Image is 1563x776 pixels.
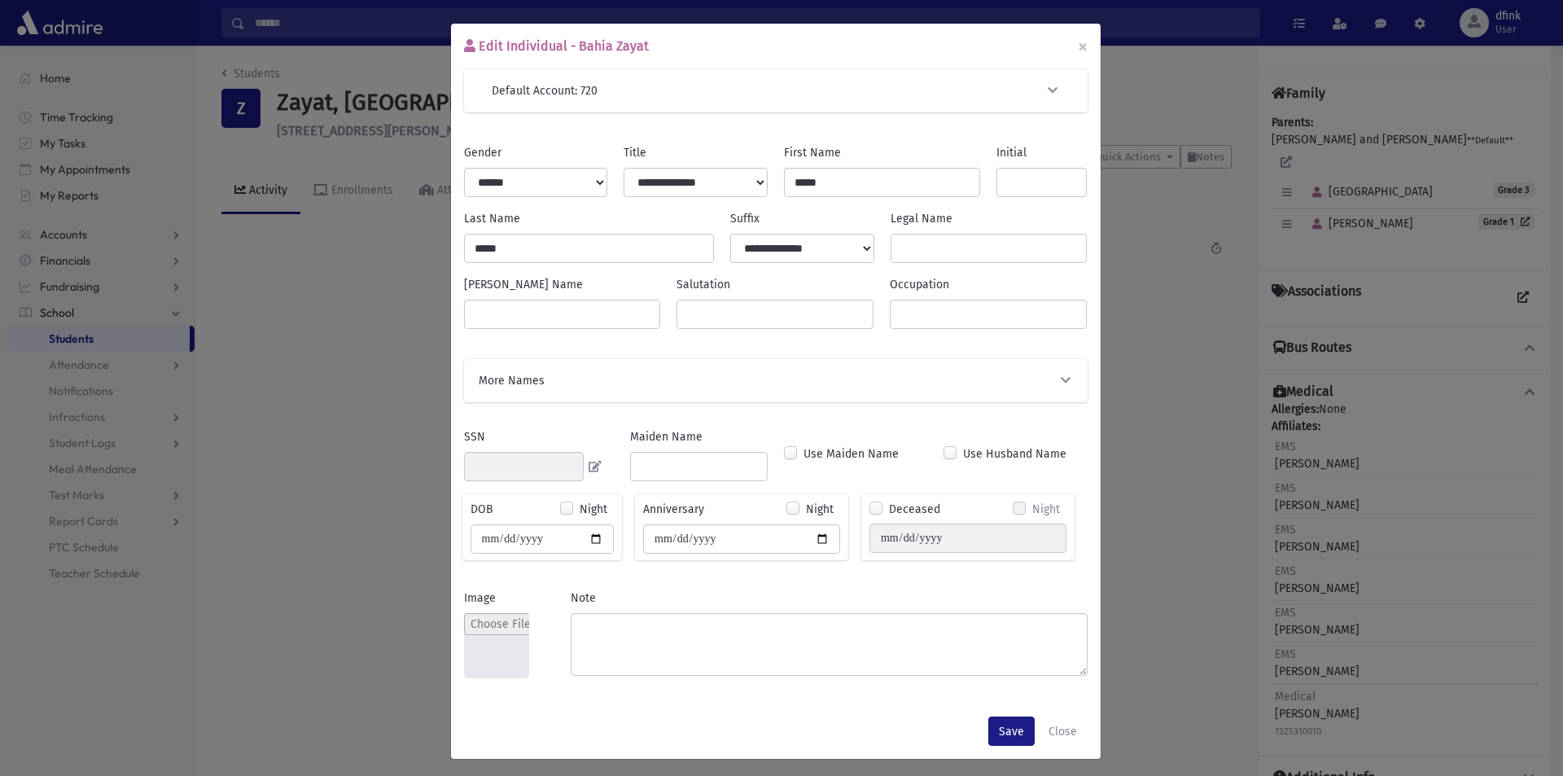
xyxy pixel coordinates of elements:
label: Maiden Name [630,428,703,445]
label: Night [580,501,607,518]
label: DOB [471,501,493,518]
label: First Name [784,144,841,161]
button: Close [1038,717,1088,746]
label: Night [806,501,834,518]
label: Suffix [730,210,760,227]
label: Gender [464,144,501,161]
label: SSN [464,428,485,445]
label: Legal Name [891,210,952,227]
label: Anniversary [643,501,704,518]
button: More Names [477,372,1075,389]
span: More Names [479,372,545,389]
label: Deceased [889,501,940,518]
label: Last Name [464,210,520,227]
label: Night [1032,501,1060,518]
label: Note [571,590,596,607]
button: Save [988,717,1035,746]
label: Salutation [676,276,730,293]
label: Use Husband Name [963,445,1066,463]
button: × [1065,24,1101,69]
label: [PERSON_NAME] Name [464,276,583,293]
label: Initial [996,144,1027,161]
label: Occupation [890,276,949,293]
button: Default Account: 720 [490,82,1062,99]
label: Use Maiden Name [803,445,899,463]
span: Default Account: 720 [492,82,598,99]
h6: Edit Individual - Bahia Zayat [464,37,649,56]
label: Image [464,590,496,607]
label: Title [624,144,646,161]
